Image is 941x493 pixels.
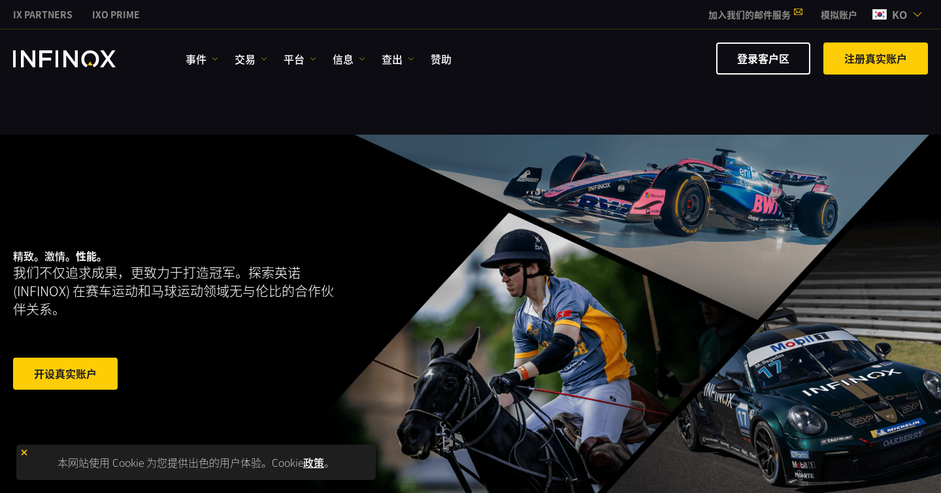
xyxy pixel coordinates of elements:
[235,51,256,67] font: 交易
[20,448,29,457] img: 黄色关闭图标
[34,365,97,381] font: 开设真实账户
[186,51,218,67] a: 事件
[58,454,303,470] font: 本网站使用 Cookie 为您提供出色的用户体验。Cookie
[821,8,857,21] font: 模拟账户
[92,8,140,21] font: IXO PRIME
[892,7,907,22] font: ko
[13,358,118,390] a: 开设真实账户
[382,51,403,67] font: 查出
[76,248,107,263] font: 性能。
[382,51,414,67] a: 查出
[324,454,335,470] font: 。
[333,51,365,67] a: 信息
[303,454,324,470] a: 政策
[13,248,76,263] font: 精致。激情。
[186,51,206,67] font: 事件
[699,8,811,21] a: 加入我们的邮件服务
[3,8,82,22] a: 英诺
[13,8,73,21] font: IX Partners
[708,8,791,21] font: 加入我们的邮件服务
[737,50,789,66] font: 登录客户区
[823,42,928,75] a: 注册真实账户
[82,8,150,22] a: 英诺
[716,42,810,75] a: 登录客户区
[844,50,907,66] font: 注册真实账户
[333,51,354,67] font: 信息
[13,50,146,67] a: INFINOX 徽标
[13,263,334,318] font: 我们不仅追求成果，更致力于打造冠军。探索英诺 (INFINOX) 在赛车运动和马球运动领域无与伦比的合作伙伴关系。
[235,51,267,67] a: 交易
[811,8,867,22] a: 英诺菜单
[284,51,305,67] font: 平台
[431,51,452,67] a: 赞助
[284,51,316,67] a: 平台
